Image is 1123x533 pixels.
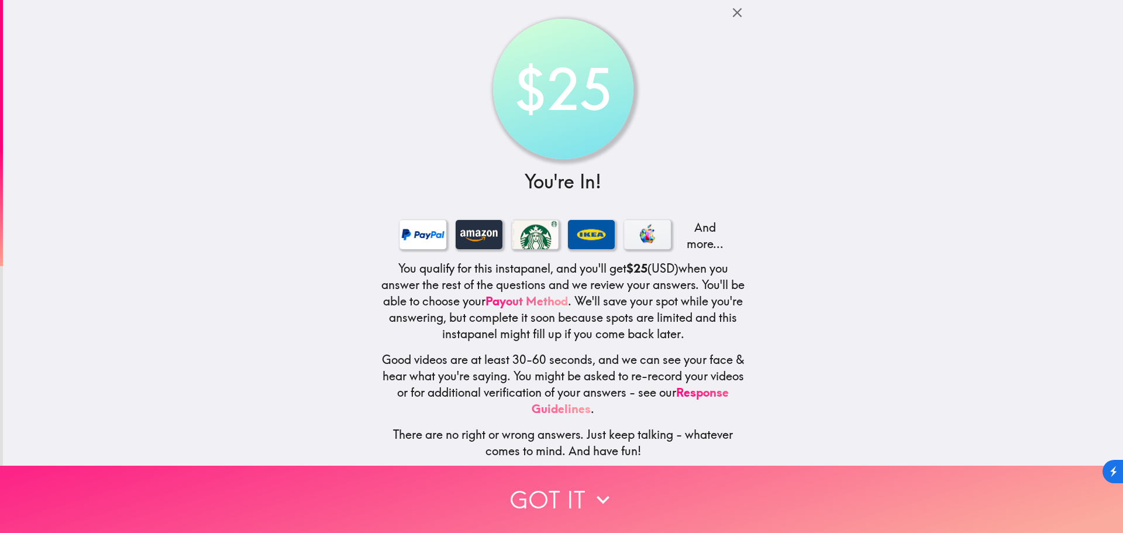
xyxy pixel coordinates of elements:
[485,294,568,308] a: Payout Method
[498,25,628,154] div: $25
[381,169,746,195] h3: You're In!
[680,219,727,252] p: And more...
[532,385,729,416] a: Response Guidelines
[381,352,746,417] h5: Good videos are at least 30-60 seconds, and we can see your face & hear what you're saying. You m...
[626,261,647,276] b: $25
[381,427,746,459] h5: There are no right or wrong answers. Just keep talking - whatever comes to mind. And have fun!
[381,260,746,342] h5: You qualify for this instapanel, and you'll get (USD) when you answer the rest of the questions a...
